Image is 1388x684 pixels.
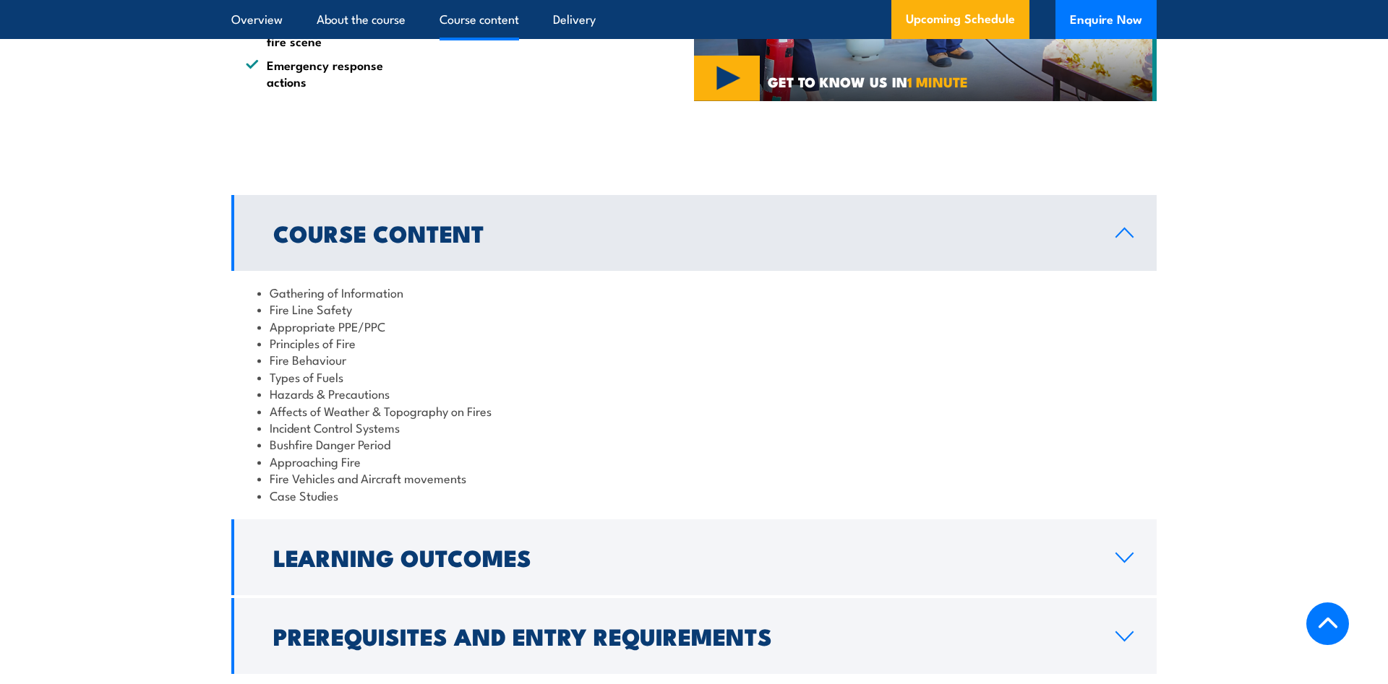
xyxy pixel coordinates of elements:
[257,436,1131,452] li: Bushfire Danger Period
[257,334,1131,351] li: Principles of Fire
[257,284,1131,300] li: Gathering of Information
[273,625,1092,646] h2: Prerequisites and Entry Requirements
[768,75,968,88] span: GET TO KNOW US IN
[257,385,1131,402] li: Hazards & Precautions
[257,402,1131,419] li: Affects of Weather & Topography on Fires
[246,56,424,90] li: Emergency response actions
[231,519,1157,595] a: Learning Outcomes
[257,453,1131,469] li: Approaching Fire
[257,368,1131,385] li: Types of Fuels
[257,469,1131,486] li: Fire Vehicles and Aircraft movements
[231,195,1157,271] a: Course Content
[257,300,1131,317] li: Fire Line Safety
[257,318,1131,334] li: Appropriate PPE/PPC
[273,222,1092,243] h2: Course Content
[907,71,968,92] strong: 1 MINUTE
[257,419,1131,436] li: Incident Control Systems
[273,547,1092,567] h2: Learning Outcomes
[257,487,1131,503] li: Case Studies
[231,598,1157,674] a: Prerequisites and Entry Requirements
[257,351,1131,368] li: Fire Behaviour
